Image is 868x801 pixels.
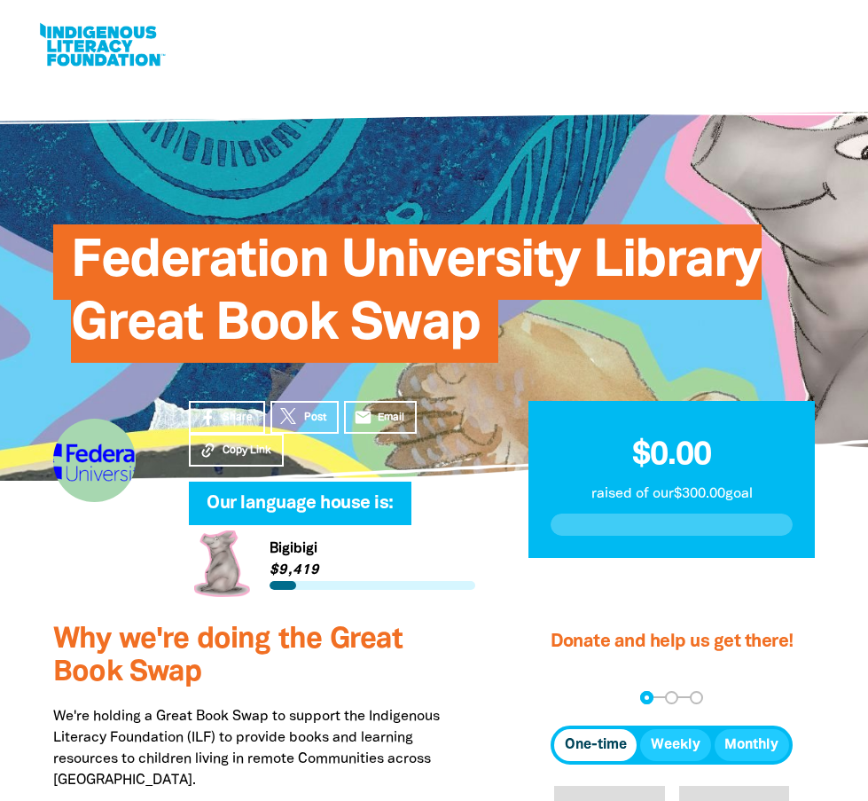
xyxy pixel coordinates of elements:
[71,238,762,363] span: Federation University Library Great Book Swap
[690,691,703,704] button: Navigate to step 3 of 3 to enter your payment details
[189,506,475,516] h6: My Team
[223,410,253,426] span: Share
[665,691,678,704] button: Navigate to step 2 of 3 to enter your details
[270,401,339,434] a: Post
[551,633,794,650] span: Donate and help us get there!
[640,729,710,761] button: Weekly
[207,495,394,525] span: Our language house is:
[53,626,403,685] span: Why we're doing the Great Book Swap
[651,734,700,756] span: Weekly
[715,729,789,761] button: Monthly
[565,734,627,756] span: One-time
[304,410,326,426] span: Post
[724,734,778,756] span: Monthly
[632,441,711,470] span: $0.00
[551,726,793,765] div: Donation frequency
[640,691,653,704] button: Navigate to step 1 of 3 to enter your donation amount
[354,408,372,427] i: email
[551,483,793,505] p: raised of our $300.00 goal
[189,401,265,434] a: Share
[378,410,404,426] span: Email
[554,729,637,761] button: One-time
[344,401,417,434] a: emailEmail
[223,443,271,459] span: Copy Link
[189,434,284,467] button: Copy Link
